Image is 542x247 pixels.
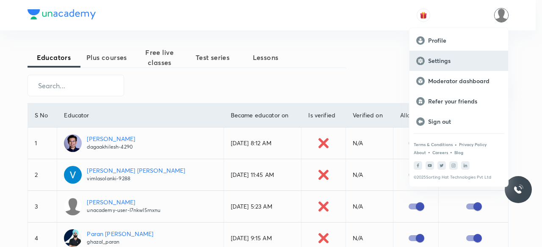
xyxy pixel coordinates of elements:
p: Sign out [428,118,501,125]
p: © 2025 Sorting Hat Technologies Pvt Ltd [414,175,504,180]
a: Privacy Policy [459,142,487,147]
a: About [414,150,426,155]
div: • [454,141,457,148]
a: Careers [432,150,448,155]
a: Terms & Conditions [414,142,453,147]
p: Profile [428,37,501,44]
a: Moderator dashboard [409,71,508,91]
p: Moderator dashboard [428,77,501,85]
a: Refer your friends [409,91,508,111]
a: Settings [409,51,508,71]
p: Settings [428,57,501,65]
div: • [428,148,431,156]
div: • [450,148,453,156]
a: Blog [454,150,463,155]
a: Profile [409,30,508,51]
p: Refer your friends [428,98,501,105]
